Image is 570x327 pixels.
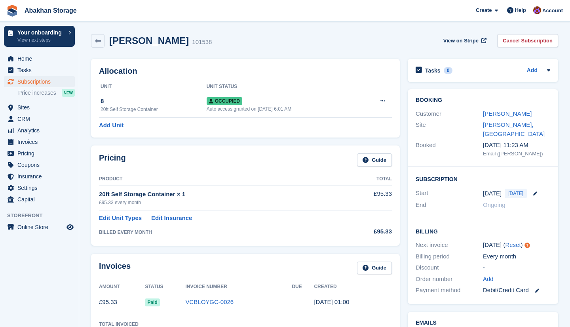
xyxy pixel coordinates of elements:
[99,214,142,223] a: Edit Unit Types
[99,293,145,311] td: £95.33
[192,38,212,47] div: 101538
[527,66,538,75] a: Add
[17,30,65,35] p: Your onboarding
[99,173,344,185] th: Product
[416,252,483,261] div: Billing period
[17,53,65,64] span: Home
[292,281,314,293] th: Due
[17,36,65,44] p: View next steps
[483,241,550,250] div: [DATE] ( )
[357,262,392,275] a: Guide
[4,113,75,124] a: menu
[17,171,65,182] span: Insurance
[99,229,344,236] div: BILLED EVERY MONTH
[99,199,344,206] div: £95.33 every month
[17,125,65,136] span: Analytics
[416,241,483,250] div: Next invoice
[483,141,550,150] div: [DATE] 11:23 AM
[101,106,207,113] div: 20ft Self Storage Container
[4,102,75,113] a: menu
[65,222,75,232] a: Preview store
[99,262,131,275] h2: Invoices
[151,214,192,223] a: Edit Insurance
[483,252,550,261] div: Every month
[314,298,349,305] time: 2025-08-18 00:00:23 UTC
[416,320,550,326] h2: Emails
[4,76,75,87] a: menu
[99,121,123,130] a: Add Unit
[483,189,502,198] time: 2025-08-18 00:00:00 UTC
[17,113,65,124] span: CRM
[4,125,75,136] a: menu
[416,201,483,210] div: End
[145,298,160,306] span: Paid
[4,194,75,205] a: menu
[505,241,521,248] a: Reset
[344,185,392,210] td: £95.33
[17,182,65,193] span: Settings
[17,102,65,113] span: Sites
[18,89,56,97] span: Price increases
[99,80,207,93] th: Unit
[99,281,145,293] th: Amount
[7,212,79,220] span: Storefront
[357,153,392,166] a: Guide
[4,159,75,170] a: menu
[515,6,526,14] span: Help
[4,53,75,64] a: menu
[443,37,479,45] span: View on Stripe
[483,286,550,295] div: Debit/Credit Card
[425,67,441,74] h2: Tasks
[416,227,550,235] h2: Billing
[4,65,75,76] a: menu
[4,171,75,182] a: menu
[483,110,532,117] a: [PERSON_NAME]
[416,286,483,295] div: Payment method
[17,222,65,233] span: Online Store
[416,275,483,284] div: Order number
[17,76,65,87] span: Subscriptions
[4,136,75,147] a: menu
[207,105,362,113] div: Auto access granted on [DATE] 6:01 AM
[185,281,292,293] th: Invoice Number
[483,201,505,208] span: Ongoing
[6,5,18,17] img: stora-icon-8386f47178a22dfd0bd8f6a31ec36ba5ce8667c1dd55bd0f319d3a0aa187defe.svg
[101,97,207,106] div: 8
[4,26,75,47] a: Your onboarding View next steps
[483,263,550,272] div: -
[21,4,80,17] a: Abakhan Storage
[344,227,392,236] div: £95.33
[99,153,126,166] h2: Pricing
[440,34,488,47] a: View on Stripe
[483,150,550,158] div: Email ([PERSON_NAME])
[524,242,531,249] div: Tooltip anchor
[17,136,65,147] span: Invoices
[416,97,550,103] h2: Booking
[505,189,527,198] span: [DATE]
[416,109,483,119] div: Customer
[483,275,494,284] a: Add
[497,34,558,47] a: Cancel Subscription
[207,97,242,105] span: Occupied
[476,6,492,14] span: Create
[4,148,75,159] a: menu
[17,194,65,205] span: Capital
[533,6,541,14] img: William Abakhan
[17,65,65,76] span: Tasks
[4,222,75,233] a: menu
[444,67,453,74] div: 0
[416,141,483,157] div: Booked
[109,35,189,46] h2: [PERSON_NAME]
[416,189,483,198] div: Start
[416,120,483,138] div: Site
[207,80,362,93] th: Unit Status
[17,159,65,170] span: Coupons
[99,67,392,76] h2: Allocation
[18,88,75,97] a: Price increases NEW
[416,263,483,272] div: Discount
[99,190,344,199] div: 20ft Self Storage Container × 1
[62,89,75,97] div: NEW
[542,7,563,15] span: Account
[314,281,392,293] th: Created
[344,173,392,185] th: Total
